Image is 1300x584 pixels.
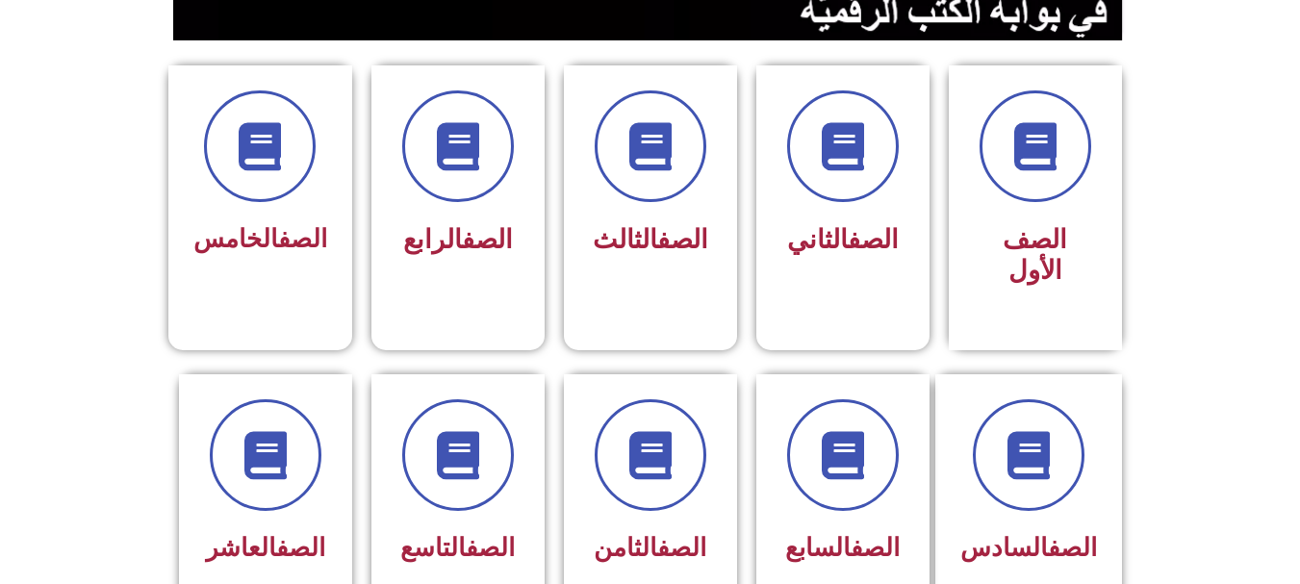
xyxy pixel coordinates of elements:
span: العاشر [206,533,325,562]
span: الخامس [193,224,327,253]
a: الصف [278,224,327,253]
span: الثالث [593,224,708,255]
a: الصف [466,533,515,562]
a: الصف [1048,533,1097,562]
span: الثاني [787,224,899,255]
a: الصف [462,224,513,255]
span: التاسع [400,533,515,562]
a: الصف [848,224,899,255]
span: الثامن [594,533,706,562]
span: الصف الأول [1003,224,1067,286]
span: الرابع [403,224,513,255]
a: الصف [657,533,706,562]
a: الصف [657,224,708,255]
span: السادس [960,533,1097,562]
a: الصف [851,533,900,562]
span: السابع [785,533,900,562]
a: الصف [276,533,325,562]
